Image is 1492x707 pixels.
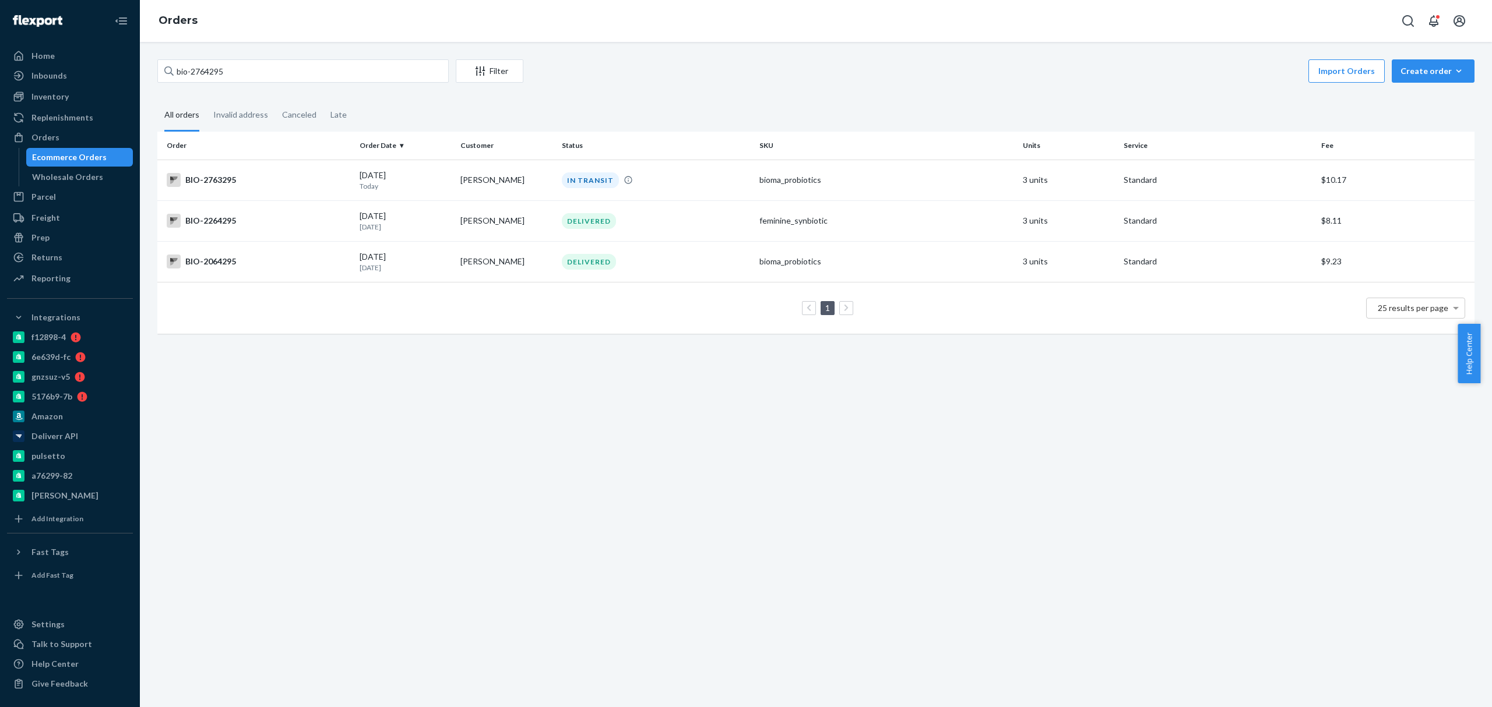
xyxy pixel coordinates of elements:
th: SKU [755,132,1018,160]
a: Reporting [7,269,133,288]
div: Inventory [31,91,69,102]
div: [DATE] [360,210,451,232]
div: f12898-4 [31,331,66,343]
td: [PERSON_NAME] [456,241,557,282]
td: $9.23 [1317,241,1475,282]
div: Help Center [31,658,79,670]
a: 5176b9-7b [7,387,133,406]
div: Inbounds [31,70,67,82]
a: Ecommerce Orders [26,148,133,167]
td: $10.17 [1317,160,1475,200]
div: Add Fast Tag [31,570,73,580]
a: a76299-82 [7,466,133,485]
th: Fee [1317,132,1475,160]
td: $8.11 [1317,200,1475,241]
div: Amazon [31,411,63,422]
div: Settings [31,618,65,630]
button: Integrations [7,308,133,327]
div: Late [330,100,347,130]
div: Give Feedback [31,678,88,690]
td: 3 units [1018,241,1119,282]
div: Talk to Support [31,638,92,650]
div: DELIVERED [562,213,616,229]
p: Standard [1124,215,1312,227]
div: Prep [31,232,50,243]
a: Parcel [7,188,133,206]
div: Freight [31,212,60,224]
button: Create order [1392,59,1475,83]
button: Import Orders [1308,59,1385,83]
a: Inbounds [7,66,133,85]
a: pulsetto [7,447,133,465]
a: Amazon [7,407,133,426]
div: [DATE] [360,251,451,273]
div: Add Integration [31,514,83,524]
th: Order [157,132,355,160]
a: 6e639d-fc [7,348,133,366]
a: Freight [7,208,133,227]
a: Orders [7,128,133,147]
div: Invalid address [213,100,268,130]
div: pulsetto [31,450,65,462]
div: Create order [1400,65,1466,77]
td: [PERSON_NAME] [456,200,557,241]
div: bioma_probiotics [759,174,1014,186]
th: Units [1018,132,1119,160]
span: 25 results per page [1378,303,1448,313]
button: Open notifications [1422,9,1445,33]
button: Give Feedback [7,674,133,693]
button: Help Center [1458,324,1480,383]
input: Search orders [157,59,449,83]
button: Fast Tags [7,543,133,561]
div: Parcel [31,191,56,203]
div: DELIVERED [562,254,616,270]
td: [PERSON_NAME] [456,160,557,200]
a: Replenishments [7,108,133,127]
div: Ecommerce Orders [32,151,107,163]
a: Deliverr API [7,427,133,446]
a: f12898-4 [7,328,133,347]
div: BIO-2064295 [167,254,350,268]
p: Standard [1124,256,1312,267]
div: BIO-2264295 [167,214,350,228]
td: 3 units [1018,160,1119,200]
a: Page 1 is your current page [823,303,832,313]
p: [DATE] [360,222,451,232]
a: Returns [7,248,133,267]
div: Orders [31,132,59,143]
div: Returns [31,252,62,263]
div: All orders [164,100,199,132]
a: Add Integration [7,510,133,528]
div: Filter [456,65,523,77]
div: [DATE] [360,169,451,191]
div: Wholesale Orders [32,171,103,183]
div: 5176b9-7b [31,391,72,402]
button: Talk to Support [7,635,133,653]
div: IN TRANSIT [562,172,619,188]
button: Open Search Box [1396,9,1420,33]
button: Open account menu [1448,9,1471,33]
td: 3 units [1018,200,1119,241]
div: Customer [460,140,552,150]
div: 6e639d-fc [31,351,71,363]
div: Reporting [31,273,71,284]
a: Home [7,47,133,65]
th: Order Date [355,132,456,160]
a: Settings [7,615,133,634]
img: Flexport logo [13,15,62,27]
div: bioma_probiotics [759,256,1014,267]
div: Replenishments [31,112,93,123]
a: gnzsuz-v5 [7,367,133,386]
p: Today [360,181,451,191]
button: Filter [456,59,523,83]
ol: breadcrumbs [149,4,207,38]
div: [PERSON_NAME] [31,490,98,501]
th: Status [557,132,755,160]
a: Help Center [7,655,133,673]
div: Home [31,50,55,62]
a: Inventory [7,87,133,106]
a: Orders [159,14,198,27]
div: Canceled [282,100,316,130]
button: Close Navigation [110,9,133,33]
div: feminine_synbiotic [759,215,1014,227]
